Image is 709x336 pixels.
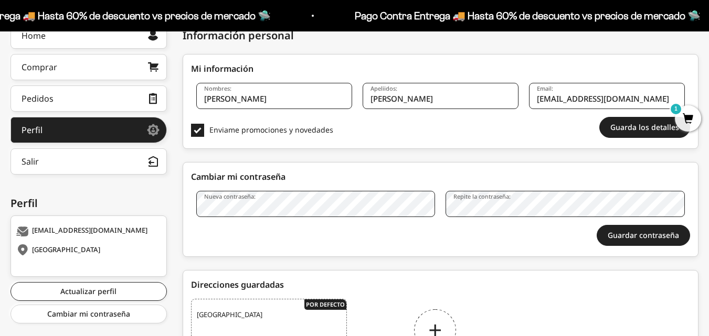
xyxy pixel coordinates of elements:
[10,85,167,112] a: Pedidos
[22,126,43,134] div: Perfil
[10,282,167,301] a: Actualizar perfil
[10,305,167,323] a: Cambiar mi contraseña
[197,310,262,320] span: [GEOGRAPHIC_DATA]
[191,124,347,137] label: Enviame promociones y novedades
[191,170,690,183] div: Cambiar mi contraseña
[675,114,701,125] a: 1
[22,94,54,103] div: Pedidos
[354,7,700,24] p: Pago Contra Entrega 🚚 Hasta 60% de descuento vs precios de mercado 🛸
[10,54,167,80] a: Comprar
[597,225,690,246] button: Guardar contraseña
[453,192,511,200] label: Repite la contraseña:
[537,84,553,92] label: Email:
[16,245,158,255] div: [GEOGRAPHIC_DATA]
[10,23,167,49] a: Home
[599,117,690,138] button: Guarda los detalles
[371,84,397,92] label: Apeliidos:
[204,84,231,92] label: Nombres:
[10,117,167,143] a: Perfil
[22,31,46,40] div: Home
[10,196,167,211] div: Perfil
[204,192,256,200] label: Nueva contraseña:
[16,226,158,237] div: [EMAIL_ADDRESS][DOMAIN_NAME]
[670,103,682,115] mark: 1
[22,63,57,71] div: Comprar
[191,278,690,291] div: Direcciones guardadas
[22,157,39,166] div: Salir
[183,28,294,44] div: Información personal
[191,62,690,75] div: Mi información
[10,148,167,175] button: Salir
